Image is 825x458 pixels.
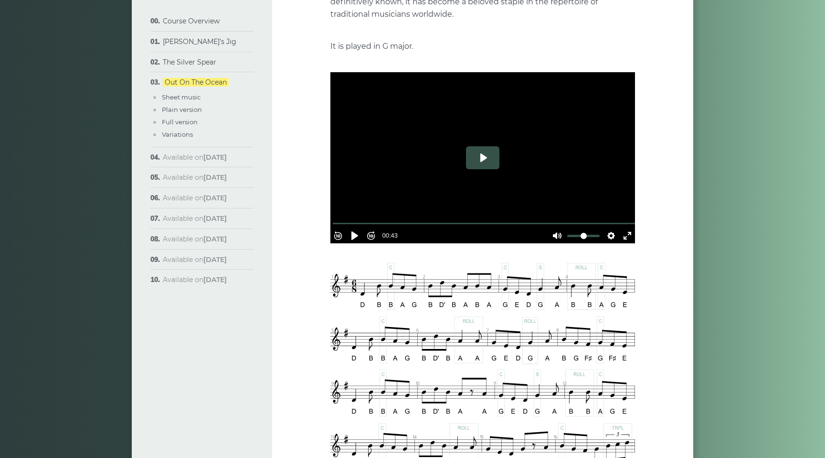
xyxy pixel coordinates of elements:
[203,153,227,162] strong: [DATE]
[162,131,193,138] a: Variations
[203,214,227,223] strong: [DATE]
[163,194,227,202] span: Available on
[203,194,227,202] strong: [DATE]
[203,255,227,264] strong: [DATE]
[163,235,227,243] span: Available on
[162,93,201,101] a: Sheet music
[163,255,227,264] span: Available on
[203,173,227,182] strong: [DATE]
[203,275,227,284] strong: [DATE]
[163,173,227,182] span: Available on
[163,214,227,223] span: Available on
[163,275,227,284] span: Available on
[163,78,229,87] a: Out On The Ocean
[163,37,236,46] a: [PERSON_NAME]’s Jig
[163,153,227,162] span: Available on
[163,58,216,66] a: The Silver Spear
[203,235,227,243] strong: [DATE]
[162,106,202,113] a: Plain version
[163,17,220,25] a: Course Overview
[162,118,198,126] a: Full version
[330,40,635,53] p: It is played in G major.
